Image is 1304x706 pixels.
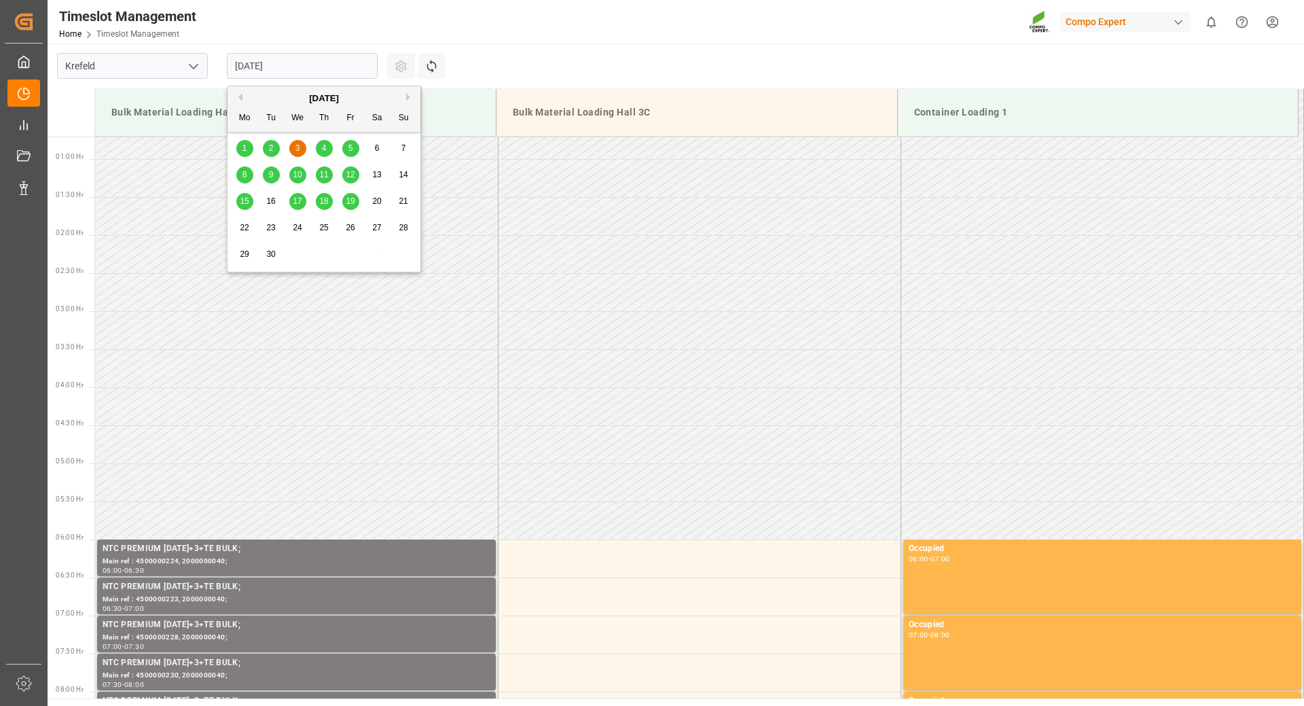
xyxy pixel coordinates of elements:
div: Choose Saturday, September 27th, 2025 [369,219,386,236]
div: 07:00 [124,605,144,612]
div: Fr [342,110,359,127]
span: 08:00 Hr [56,686,84,693]
span: 5 [348,143,353,153]
span: 07:30 Hr [56,648,84,655]
span: 04:00 Hr [56,381,84,389]
span: 4 [322,143,327,153]
div: 07:00 [930,556,950,562]
button: open menu [183,56,203,77]
span: 15 [240,196,249,206]
span: 06:30 Hr [56,571,84,579]
span: 20 [372,196,381,206]
div: Choose Sunday, September 28th, 2025 [395,219,412,236]
div: Choose Tuesday, September 30th, 2025 [263,246,280,263]
span: 22 [240,223,249,232]
span: 06:00 Hr [56,533,84,541]
span: 27 [372,223,381,232]
div: NTC PREMIUM [DATE]+3+TE BULK; [103,618,490,632]
input: DD.MM.YYYY [227,53,378,79]
span: 7 [401,143,406,153]
div: - [122,643,124,650]
span: 04:30 Hr [56,419,84,427]
div: Choose Wednesday, September 24th, 2025 [289,219,306,236]
a: Home [59,29,81,39]
div: Main ref : 4500000223, 2000000040; [103,594,490,605]
div: Choose Wednesday, September 17th, 2025 [289,193,306,210]
button: Help Center [1227,7,1257,37]
div: Occupied [909,618,1296,632]
div: Choose Sunday, September 21st, 2025 [395,193,412,210]
span: 11 [319,170,328,179]
div: Choose Tuesday, September 23rd, 2025 [263,219,280,236]
div: Th [316,110,333,127]
span: 18 [319,196,328,206]
div: Choose Monday, September 1st, 2025 [236,140,253,157]
div: - [122,605,124,612]
div: Sa [369,110,386,127]
div: Choose Friday, September 5th, 2025 [342,140,359,157]
button: Previous Month [234,93,242,101]
div: Choose Wednesday, September 3rd, 2025 [289,140,306,157]
span: 9 [269,170,274,179]
div: Choose Friday, September 12th, 2025 [342,166,359,183]
div: 06:30 [103,605,122,612]
span: 25 [319,223,328,232]
span: 2 [269,143,274,153]
span: 8 [242,170,247,179]
div: Choose Monday, September 22nd, 2025 [236,219,253,236]
div: Main ref : 4500000224, 2000000040; [103,556,490,567]
div: 07:00 [103,643,122,650]
div: 07:00 [909,632,928,638]
div: Choose Tuesday, September 2nd, 2025 [263,140,280,157]
div: Choose Tuesday, September 9th, 2025 [263,166,280,183]
div: [DATE] [228,92,420,105]
div: Choose Sunday, September 7th, 2025 [395,140,412,157]
div: Choose Monday, September 15th, 2025 [236,193,253,210]
span: 30 [266,249,275,259]
div: 06:00 [103,567,122,573]
div: NTC PREMIUM [DATE]+3+TE BULK; [103,580,490,594]
span: 19 [346,196,355,206]
div: Choose Thursday, September 4th, 2025 [316,140,333,157]
div: NTC PREMIUM [DATE]+3+TE BULK; [103,542,490,556]
button: show 0 new notifications [1196,7,1227,37]
div: Choose Wednesday, September 10th, 2025 [289,166,306,183]
div: Tu [263,110,280,127]
span: 02:00 Hr [56,229,84,236]
span: 14 [399,170,407,179]
div: Main ref : 4500000230, 2000000040; [103,670,490,682]
div: NTC PREMIUM [DATE]+3+TE BULK; [103,656,490,670]
span: 3 [295,143,300,153]
span: 1 [242,143,247,153]
div: 07:30 [103,682,122,688]
div: 06:30 [124,567,144,573]
span: 12 [346,170,355,179]
div: Container Loading 1 [909,100,1288,125]
div: Su [395,110,412,127]
div: - [122,682,124,688]
div: Choose Monday, September 29th, 2025 [236,246,253,263]
div: We [289,110,306,127]
button: Compo Expert [1060,9,1196,35]
span: 16 [266,196,275,206]
img: Screenshot%202023-09-29%20at%2010.02.21.png_1712312052.png [1029,10,1051,34]
span: 02:30 Hr [56,267,84,275]
span: 01:30 Hr [56,191,84,198]
div: Choose Thursday, September 18th, 2025 [316,193,333,210]
span: 03:00 Hr [56,305,84,313]
div: - [122,567,124,573]
div: Occupied [909,542,1296,556]
input: Type to search/select [57,53,208,79]
div: 08:00 [930,632,950,638]
span: 10 [293,170,302,179]
span: 28 [399,223,407,232]
span: 01:00 Hr [56,153,84,160]
div: Compo Expert [1060,12,1191,32]
div: Choose Saturday, September 20th, 2025 [369,193,386,210]
div: - [928,556,930,562]
span: 03:30 Hr [56,343,84,351]
div: Bulk Material Loading Hall 1 [106,100,485,125]
div: Choose Thursday, September 25th, 2025 [316,219,333,236]
div: Choose Tuesday, September 16th, 2025 [263,193,280,210]
span: 26 [346,223,355,232]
